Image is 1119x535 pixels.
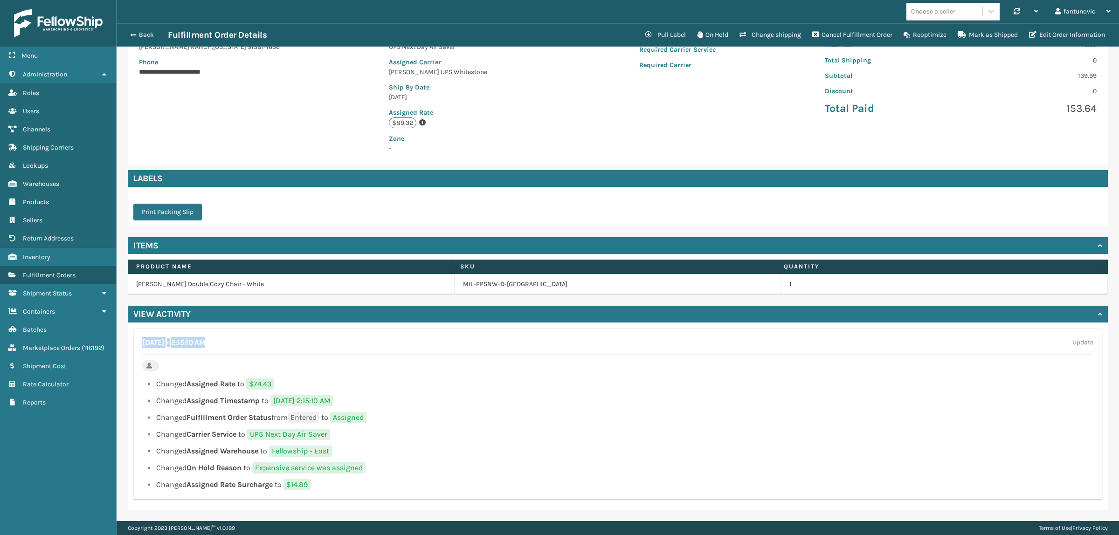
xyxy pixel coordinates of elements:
span: Lookups [23,162,48,170]
p: Assigned Carrier [389,57,530,67]
a: MIL-PPSNW-D-[GEOGRAPHIC_DATA] [463,280,567,289]
h4: [DATE] 2:15:10 AM [142,337,205,348]
button: Mark as Shipped [952,26,1023,44]
div: | [1039,521,1108,535]
a: Terms of Use [1039,525,1071,531]
p: Zone [389,134,530,144]
p: 0 [967,86,1097,96]
p: Subtotal [825,71,955,81]
span: Products [23,198,49,206]
span: Users [23,107,39,115]
p: 153.64 [967,102,1097,116]
a: Privacy Policy [1072,525,1108,531]
span: Fulfillment Orders [23,271,76,279]
button: Cancel Fulfillment Order [807,26,898,44]
p: Total Shipping [825,55,955,65]
button: Print Packing Slip [133,204,202,220]
p: Phone [139,57,280,67]
h4: View Activity [133,309,191,320]
button: On Hold [691,26,734,44]
li: Changed to [142,446,1093,457]
h4: Items [133,240,159,251]
li: Changed to [142,479,1093,490]
span: ( 116192 ) [82,344,104,352]
p: Required Carrier Service [639,45,716,55]
span: Fellowship - East [269,446,332,457]
button: Change shipping [734,26,807,44]
span: [DATE] 2:15:10 AM [270,395,333,406]
span: UPS Next Day Air Saver [247,429,330,440]
span: On Hold Reason [186,463,242,472]
li: Changed to [142,462,1093,473]
li: Changed to [142,429,1093,440]
label: Quantity [784,262,1091,271]
span: Entered [288,412,319,423]
span: Administration [23,70,67,78]
p: UPS Next Day Air Saver [389,42,530,52]
p: 0 [967,55,1097,65]
p: Discount [825,86,955,96]
h4: Labels [128,170,1108,187]
span: Batches [23,326,47,334]
span: 91381-1636 [248,43,280,51]
span: Rate Calculator [23,380,69,388]
span: Assigned Timestamp [186,396,260,405]
span: $14.89 [283,479,311,490]
span: Assigned [330,412,366,423]
i: On Hold [697,31,703,38]
span: - [389,134,530,152]
i: Edit [1029,31,1036,38]
td: 1 [781,274,1108,295]
span: Assigned Warehouse [186,446,258,455]
p: 139.99 [967,71,1097,81]
span: $74.43 [246,378,274,390]
p: Copyright 2023 [PERSON_NAME]™ v 1.0.189 [128,521,235,535]
span: Warehouses [23,180,59,188]
p: Ship By Date [389,82,530,92]
span: Menu [21,52,38,60]
span: Shipment Cost [23,362,66,370]
span: Marketplace Orders [23,344,80,352]
span: Sellers [23,216,42,224]
p: Required Carrier [639,60,716,70]
span: Assigned Rate Surcharge [186,480,273,489]
p: [PERSON_NAME] UPS Whitestone [389,67,530,77]
span: Containers [23,308,55,316]
td: [PERSON_NAME] Double Cozy Chair - White [128,274,455,295]
i: Reoptimize [904,32,910,39]
div: Choose a seller [911,7,955,16]
button: Back [125,31,168,39]
span: Assigned Rate [186,379,235,388]
span: Reports [23,398,46,406]
button: Edit Order Information [1023,26,1111,44]
p: $89.32 [389,117,416,128]
span: , [212,43,213,51]
p: Assigned Rate [389,108,530,117]
span: Expensive service was assigned [252,462,366,473]
li: Changed to [142,378,1093,390]
i: Mark as Shipped [958,31,966,38]
span: • [167,338,169,347]
span: Roles [23,89,39,97]
span: Channels [23,125,50,133]
i: Change shipping [739,31,746,38]
span: Shipping Carriers [23,144,74,151]
label: SKU [460,262,767,271]
button: Reoptimize [898,26,952,44]
label: Update [1072,337,1093,348]
h3: Fulfillment Order Details [168,29,267,41]
span: Shipment Status [23,289,72,297]
p: [DATE] [389,92,530,102]
span: Carrier Service [186,430,236,439]
img: logo [14,9,103,37]
button: Pull Label [640,26,691,44]
span: [PERSON_NAME] RANCH [139,43,212,51]
span: Inventory [23,253,50,261]
i: Pull Label [645,31,652,38]
i: Cancel Fulfillment Order [812,31,819,38]
p: Total Paid [825,102,955,116]
label: Product Name [136,262,443,271]
li: Changed from to [142,412,1093,423]
span: Return Addresses [23,234,74,242]
span: Fulfillment Order Status [186,413,271,422]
